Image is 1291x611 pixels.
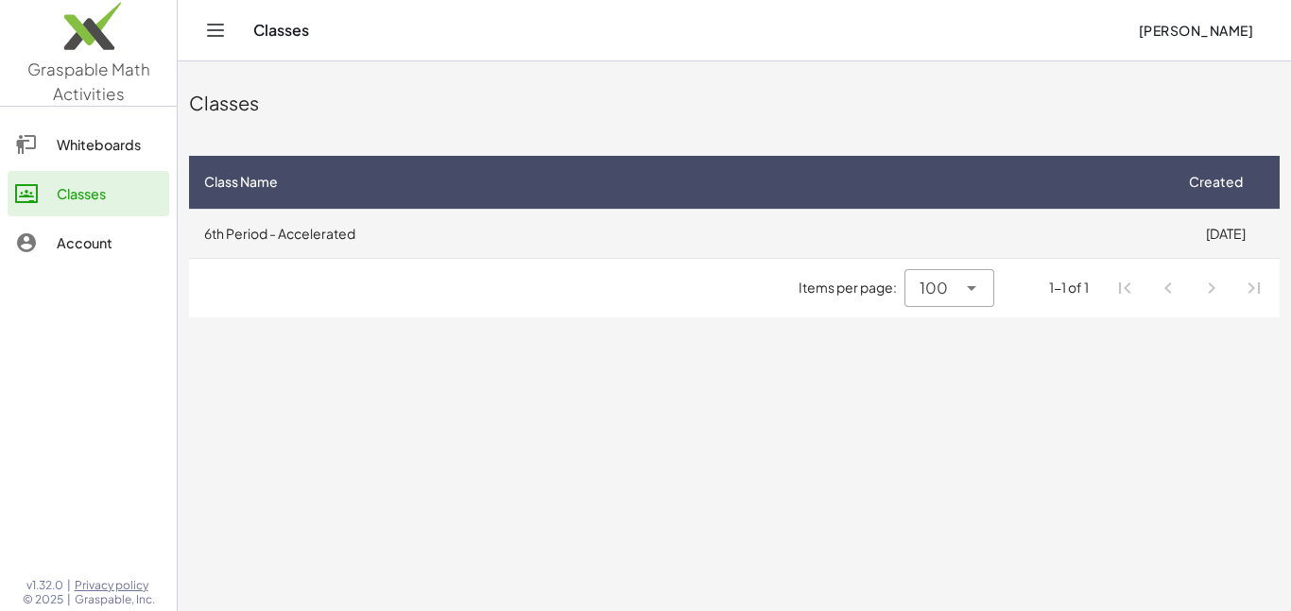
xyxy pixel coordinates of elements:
[27,59,150,104] span: Graspable Math Activities
[67,578,71,593] span: |
[1189,172,1243,192] span: Created
[189,209,1171,258] td: 6th Period - Accelerated
[8,122,169,167] a: Whiteboards
[1138,22,1253,39] span: [PERSON_NAME]
[57,231,162,254] div: Account
[204,172,278,192] span: Class Name
[799,278,904,297] span: Items per page:
[189,90,1280,116] div: Classes
[67,592,71,607] span: |
[23,592,63,607] span: © 2025
[57,133,162,156] div: Whiteboards
[75,578,155,593] a: Privacy policy
[1123,13,1268,47] button: [PERSON_NAME]
[8,220,169,265] a: Account
[1049,278,1089,297] div: 1-1 of 1
[1171,209,1280,258] td: [DATE]
[1104,266,1276,310] nav: Pagination Navigation
[26,578,63,593] span: v1.32.0
[75,592,155,607] span: Graspable, Inc.
[57,182,162,205] div: Classes
[200,15,231,45] button: Toggle navigation
[920,277,948,299] span: 100
[8,171,169,216] a: Classes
